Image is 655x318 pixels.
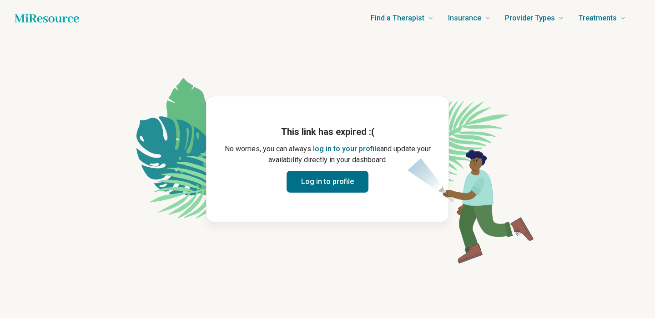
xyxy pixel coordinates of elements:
[15,9,79,27] a: Home page
[448,12,481,25] span: Insurance
[579,12,617,25] span: Treatments
[221,125,434,138] h1: This link has expired :(
[313,144,380,154] button: log in to your profile
[221,144,434,165] p: No worries, you can always and update your availability directly in your dashboard.
[505,12,555,25] span: Provider Types
[371,12,424,25] span: Find a Therapist
[287,171,368,193] button: Log in to profile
